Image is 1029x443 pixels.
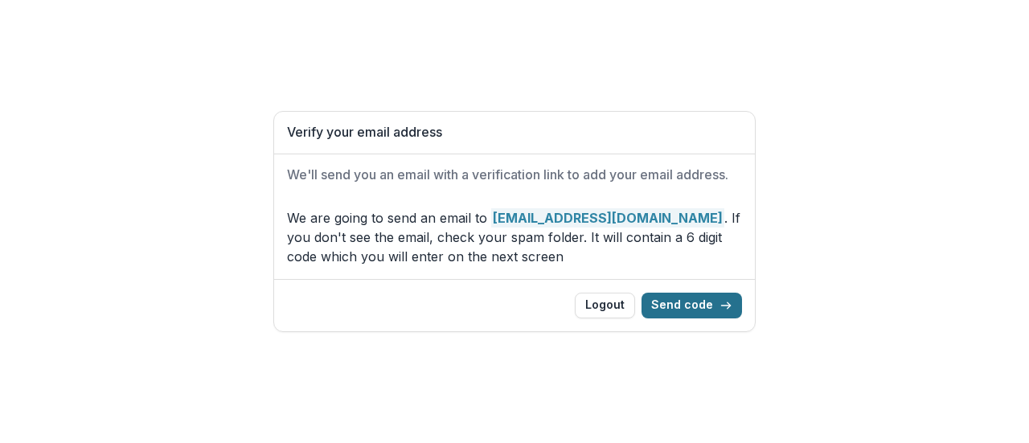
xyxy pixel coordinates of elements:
[642,293,742,318] button: Send code
[575,293,635,318] button: Logout
[287,208,742,266] p: We are going to send an email to . If you don't see the email, check your spam folder. It will co...
[287,167,742,183] h2: We'll send you an email with a verification link to add your email address.
[491,208,724,228] strong: [EMAIL_ADDRESS][DOMAIN_NAME]
[287,125,742,140] h1: Verify your email address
